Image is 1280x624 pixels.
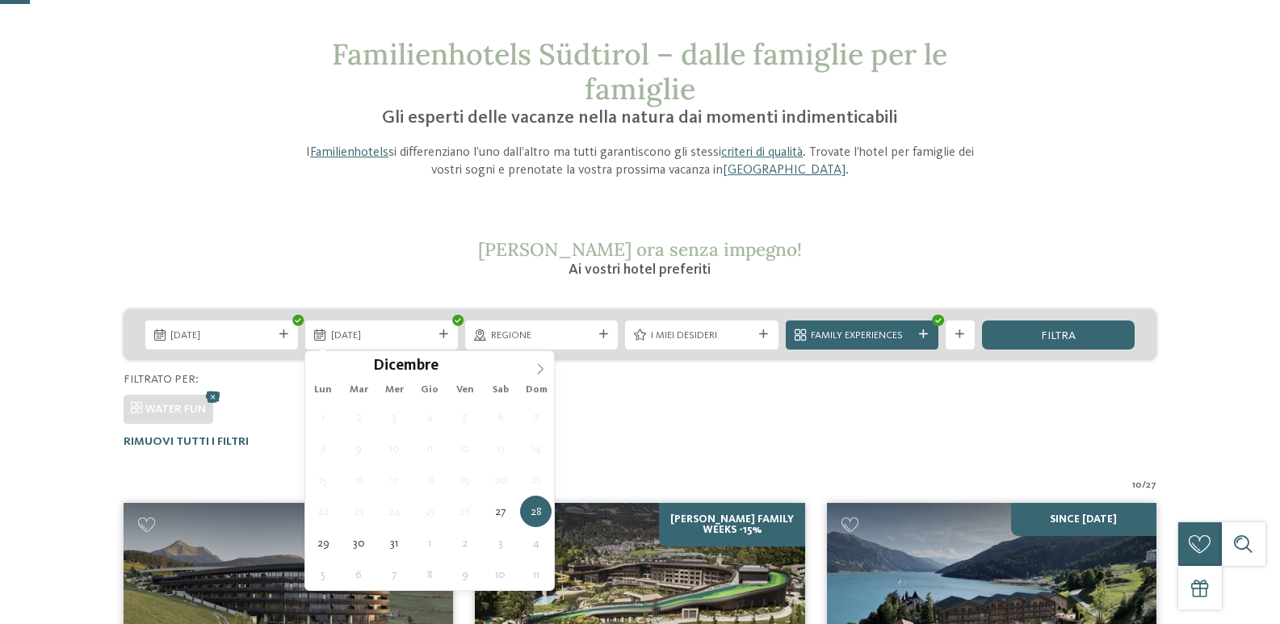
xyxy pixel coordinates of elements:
span: Dicembre 25, 2025 [414,496,446,527]
span: Dicembre 20, 2025 [485,464,516,496]
span: Dicembre 21, 2025 [520,464,552,496]
span: Filtrato per: [124,374,199,385]
span: Familienhotels Südtirol – dalle famiglie per le famiglie [332,36,947,107]
span: Gennaio 10, 2026 [485,559,516,590]
span: Gennaio 7, 2026 [379,559,410,590]
span: Ven [447,385,483,396]
span: / [1142,478,1146,492]
span: Dicembre 28, 2025 [520,496,552,527]
span: Dom [518,385,554,396]
input: Year [439,357,492,374]
a: criteri di qualità [721,146,803,159]
span: Family Experiences [811,329,913,343]
span: Dicembre 26, 2025 [449,496,481,527]
span: [DATE] [331,329,433,343]
span: Dicembre 16, 2025 [343,464,375,496]
span: Dicembre 22, 2025 [308,496,339,527]
span: Rimuovi tutti i filtri [124,436,249,447]
span: Mer [376,385,412,396]
span: Dicembre 11, 2025 [414,433,446,464]
span: Dicembre 27, 2025 [485,496,516,527]
span: Dicembre 30, 2025 [343,527,375,559]
span: Gennaio 2, 2026 [449,527,481,559]
span: Dicembre 6, 2025 [485,401,516,433]
p: I si differenziano l’uno dall’altro ma tutti garantiscono gli stessi . Trovate l’hotel per famigl... [295,144,986,180]
span: Ai vostri hotel preferiti [569,262,711,277]
span: 27 [1146,478,1156,492]
span: Dicembre 12, 2025 [449,433,481,464]
span: Gennaio 8, 2026 [414,559,446,590]
span: Lun [305,385,341,396]
span: Dicembre 31, 2025 [379,527,410,559]
span: Dicembre 10, 2025 [379,433,410,464]
span: Gennaio 3, 2026 [485,527,516,559]
span: Gennaio 9, 2026 [449,559,481,590]
span: 10 [1132,478,1142,492]
span: Gennaio 11, 2026 [520,559,552,590]
span: [PERSON_NAME] ora senza impegno! [478,237,802,261]
span: Dicembre 7, 2025 [520,401,552,433]
span: Gennaio 6, 2026 [343,559,375,590]
span: Dicembre 9, 2025 [343,433,375,464]
span: Dicembre 5, 2025 [449,401,481,433]
span: Dicembre 13, 2025 [485,433,516,464]
span: Dicembre 29, 2025 [308,527,339,559]
span: Gennaio 1, 2026 [414,527,446,559]
span: Dicembre 18, 2025 [414,464,446,496]
span: Dicembre [373,359,439,375]
span: Dicembre 15, 2025 [308,464,339,496]
a: Familienhotels [310,146,388,159]
span: Dicembre 8, 2025 [308,433,339,464]
span: Mar [341,385,376,396]
span: filtra [1041,330,1076,341]
span: Regione [491,329,593,343]
span: [DATE] [170,329,272,343]
span: Dicembre 19, 2025 [449,464,481,496]
span: Dicembre 4, 2025 [414,401,446,433]
span: I miei desideri [651,329,753,343]
span: Dicembre 2, 2025 [343,401,375,433]
span: Gli esperti delle vacanze nella natura dai momenti indimenticabili [382,109,897,127]
span: Gennaio 4, 2026 [520,527,552,559]
span: WATER FUN [145,404,206,415]
span: Dicembre 17, 2025 [379,464,410,496]
a: [GEOGRAPHIC_DATA] [723,164,846,177]
span: Gennaio 5, 2026 [308,559,339,590]
span: Dicembre 24, 2025 [379,496,410,527]
span: Dicembre 14, 2025 [520,433,552,464]
span: Dicembre 23, 2025 [343,496,375,527]
span: Gio [412,385,447,396]
span: Dicembre 3, 2025 [379,401,410,433]
span: Dicembre 1, 2025 [308,401,339,433]
span: Sab [483,385,518,396]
